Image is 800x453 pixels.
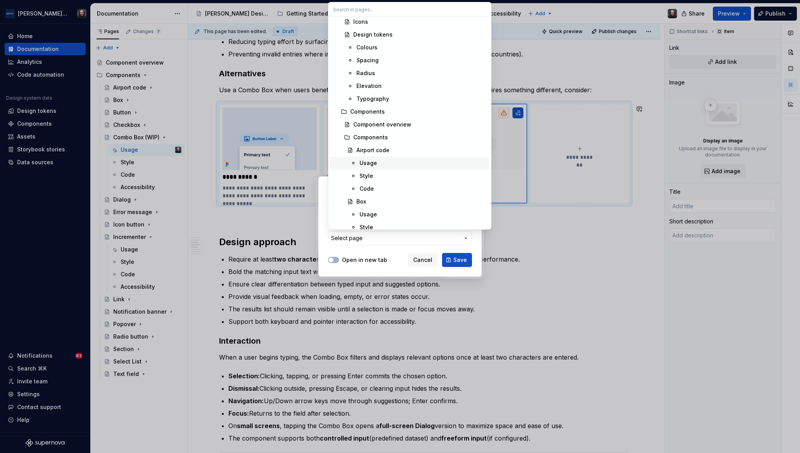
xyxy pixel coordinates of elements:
div: Style [360,223,373,231]
div: Usage [360,211,377,218]
div: Component overview [353,121,411,128]
div: Radius [356,69,375,77]
div: Spacing [356,56,379,64]
div: Search in pages... [328,17,491,229]
div: Icons [353,18,368,26]
div: Colours [356,44,377,51]
div: Typography [356,95,389,103]
div: Code [360,185,374,193]
div: Components [353,133,388,141]
input: Search in pages... [328,2,491,16]
div: Airport code [356,146,389,154]
div: Components [350,108,385,116]
div: Design tokens [353,31,393,39]
div: Usage [360,159,377,167]
div: Elevation [356,82,382,90]
div: Style [360,172,373,180]
div: Box [356,198,366,205]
